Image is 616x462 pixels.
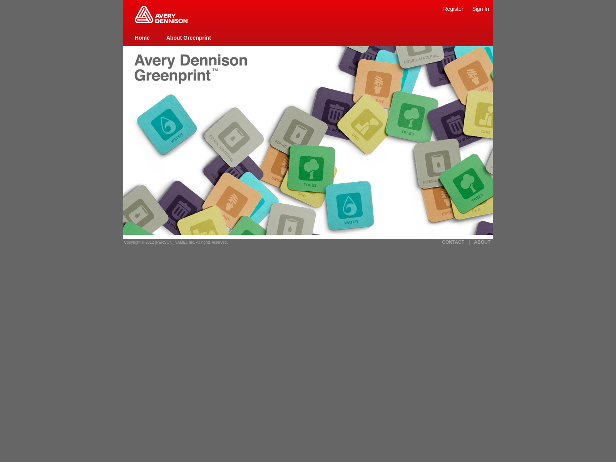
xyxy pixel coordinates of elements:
a: ABOUT [474,239,490,245]
a: Register [443,6,463,12]
span: Copyright © 2012 [PERSON_NAME], Inc. All rights reserved. [124,240,228,244]
a: | [469,239,470,245]
a: Home [135,35,150,41]
a: Sign In [472,6,489,12]
a: About Greenprint [166,35,211,41]
a: Greenprint [135,19,187,24]
img: Home [135,6,187,23]
a: CONTACT [442,239,464,245]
